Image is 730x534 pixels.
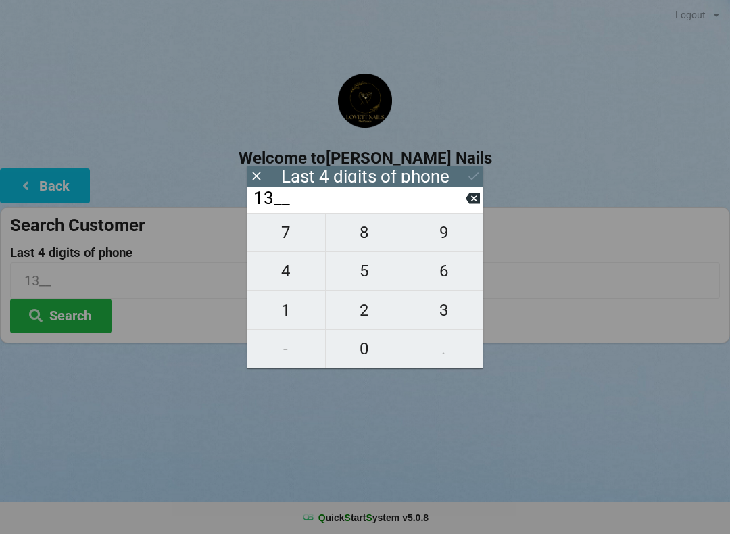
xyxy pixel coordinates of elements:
button: 9 [404,213,483,252]
button: 5 [326,252,405,291]
button: 2 [326,291,405,329]
button: 0 [326,330,405,368]
button: 6 [404,252,483,291]
button: 3 [404,291,483,329]
span: 4 [247,257,325,285]
span: 2 [326,296,404,324]
span: 3 [404,296,483,324]
span: 7 [247,218,325,247]
span: 8 [326,218,404,247]
div: Last 4 digits of phone [281,170,449,183]
button: 1 [247,291,326,329]
span: 0 [326,335,404,363]
button: 4 [247,252,326,291]
button: 7 [247,213,326,252]
span: 1 [247,296,325,324]
span: 9 [404,218,483,247]
span: 5 [326,257,404,285]
span: 6 [404,257,483,285]
button: 8 [326,213,405,252]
